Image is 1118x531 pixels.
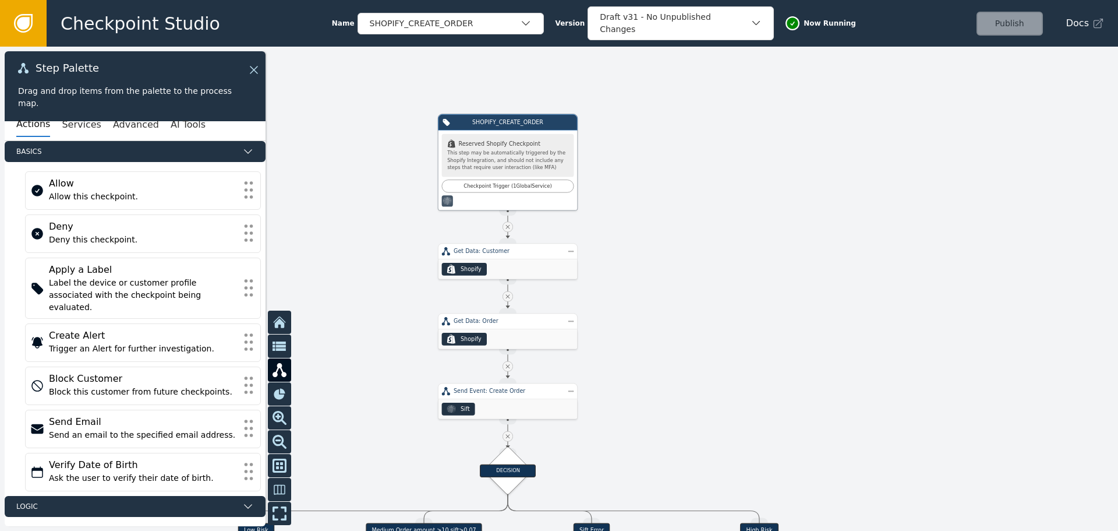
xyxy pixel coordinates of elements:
[113,112,159,137] button: Advanced
[49,220,237,234] div: Deny
[446,182,569,190] div: Checkpoint Trigger ( 1 Global Service )
[49,177,237,191] div: Allow
[447,149,568,171] div: This step may be automatically triggered by the Shopify Integration, and should not include any s...
[804,18,856,29] span: Now Running
[16,501,238,512] span: Logic
[454,118,562,126] div: SHOPIFY_CREATE_ORDER
[1066,16,1104,30] a: Docs
[49,343,237,355] div: Trigger an Alert for further investigation.
[454,387,562,395] div: Send Event: Create Order
[461,265,482,273] div: Shopify
[49,191,237,203] div: Allow this checkpoint.
[454,247,562,255] div: Get Data: Customer
[480,464,536,477] div: DECISION
[49,277,237,314] div: Label the device or customer profile associated with the checkpoint being evaluated.
[16,146,238,157] span: Basics
[49,415,237,429] div: Send Email
[461,335,482,343] div: Shopify
[49,472,237,484] div: Ask the user to verify their date of birth.
[16,112,50,137] button: Actions
[62,112,101,137] button: Services
[454,317,562,325] div: Get Data: Order
[588,6,774,40] button: Draft v31 - No Unpublished Changes
[600,11,750,36] div: Draft v31 - No Unpublished Changes
[49,458,237,472] div: Verify Date of Birth
[49,386,237,398] div: Block this customer from future checkpoints.
[556,18,585,29] span: Version
[461,405,470,413] div: Sift
[18,85,252,110] div: Drag and drop items from the palette to the process map.
[61,10,220,37] span: Checkpoint Studio
[332,18,355,29] span: Name
[49,429,237,441] div: Send an email to the specified email address.
[49,372,237,386] div: Block Customer
[36,63,99,73] span: Step Palette
[447,139,568,147] div: Reserved Shopify Checkpoint
[171,112,206,137] button: AI Tools
[358,13,544,34] button: SHOPIFY_CREATE_ORDER
[370,17,520,30] div: SHOPIFY_CREATE_ORDER
[1066,16,1089,30] span: Docs
[49,263,237,277] div: Apply a Label
[49,329,237,343] div: Create Alert
[49,234,237,246] div: Deny this checkpoint.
